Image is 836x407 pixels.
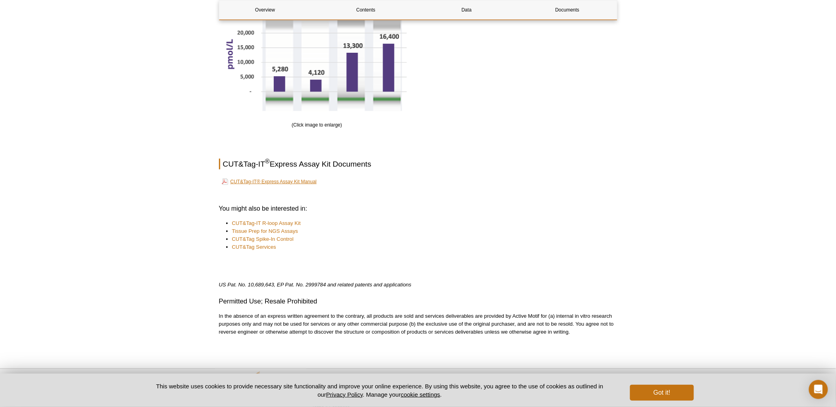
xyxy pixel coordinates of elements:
[630,385,694,401] button: Got it!
[232,227,298,235] a: Tissue Prep for NGS Assays
[215,369,306,401] img: Active Motif,
[219,297,617,306] h3: Permitted Use; Resale Prohibited
[142,382,617,399] p: This website uses cookies to provide necessary site functionality and improve your online experie...
[219,312,617,336] p: In the absence of an express written agreement to the contrary, all products are sold and service...
[265,158,270,165] sup: ®
[232,219,301,227] a: CUT&Tag-IT R-loop Assay Kit
[219,0,311,19] a: Overview
[326,391,363,398] a: Privacy Policy
[421,0,513,19] a: Data
[809,380,828,399] div: Open Intercom Messenger
[401,391,440,398] button: cookie settings
[219,282,412,288] em: US Pat. No. 10,689,643, EP Pat. No. 2999784 and related patents and applications
[219,159,617,169] h2: CUT&Tag-IT Express Assay Kit Documents
[522,0,613,19] a: Documents
[232,235,294,243] a: CUT&Tag Spike-In Control
[320,0,412,19] a: Contents
[219,204,617,213] h3: You might also be interested in:
[222,177,317,186] a: CUT&Tag-IT® Express Assay Kit Manual
[232,243,276,251] a: CUT&Tag Services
